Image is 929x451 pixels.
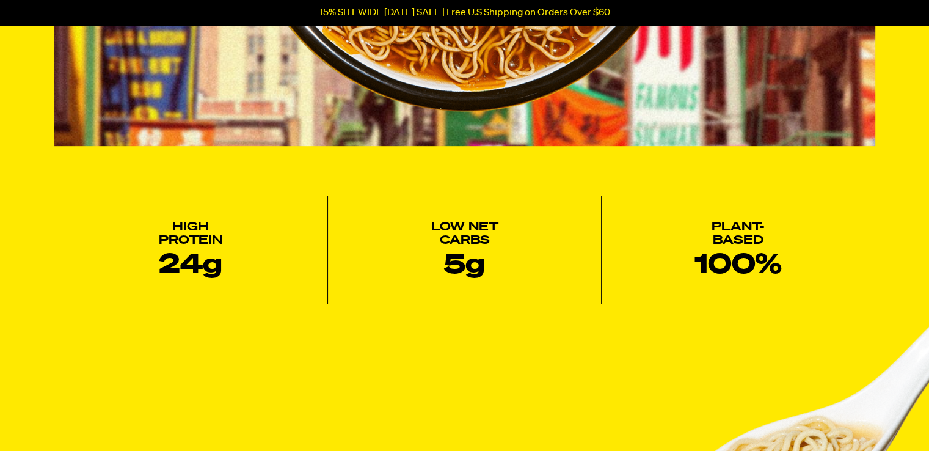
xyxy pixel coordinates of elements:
[328,220,601,279] div: 5g
[423,220,505,247] span: Low Net Carbs
[698,220,779,247] span: Plant-Based
[150,220,231,247] span: High Protein
[54,220,327,279] div: 24g
[602,220,875,279] div: 100%
[319,7,610,18] p: 15% SITEWIDE [DATE] SALE | Free U.S Shipping on Orders Over $60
